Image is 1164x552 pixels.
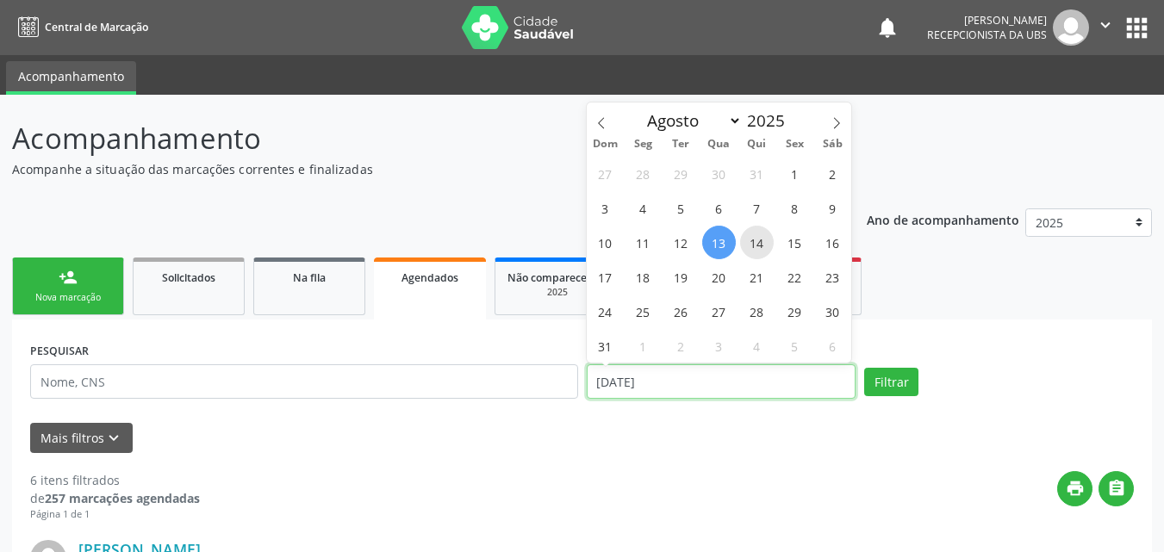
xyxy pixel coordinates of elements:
span: Sex [775,139,813,150]
input: Nome, CNS [30,364,578,399]
span: Agosto 23, 2025 [816,260,850,294]
span: Agosto 6, 2025 [702,191,736,225]
span: Seg [624,139,662,150]
span: Agosto 2, 2025 [816,157,850,190]
span: Setembro 4, 2025 [740,329,774,363]
button: Filtrar [864,368,918,397]
span: Agosto 17, 2025 [588,260,622,294]
span: Solicitados [162,270,215,285]
span: Agosto 14, 2025 [740,226,774,259]
span: Qui [738,139,775,150]
span: Setembro 3, 2025 [702,329,736,363]
span: Setembro 2, 2025 [664,329,698,363]
span: Central de Marcação [45,20,148,34]
span: Agosto 11, 2025 [626,226,660,259]
span: Recepcionista da UBS [927,28,1047,42]
span: Agosto 15, 2025 [778,226,812,259]
span: Agosto 30, 2025 [816,295,850,328]
span: Sáb [813,139,851,150]
input: Year [742,109,799,132]
span: Agosto 13, 2025 [702,226,736,259]
span: Não compareceram [507,270,607,285]
p: Acompanhamento [12,117,810,160]
span: Agosto 27, 2025 [702,295,736,328]
a: Acompanhamento [6,61,136,95]
span: Agosto 16, 2025 [816,226,850,259]
div: 2025 [507,286,607,299]
span: Agosto 29, 2025 [778,295,812,328]
span: Agosto 31, 2025 [588,329,622,363]
label: PESQUISAR [30,338,89,364]
span: Agosto 10, 2025 [588,226,622,259]
span: Agosto 1, 2025 [778,157,812,190]
input: Selecione um intervalo [587,364,856,399]
button: apps [1122,13,1152,43]
span: Julho 31, 2025 [740,157,774,190]
div: person_add [59,268,78,287]
i:  [1107,479,1126,498]
span: Agosto 12, 2025 [664,226,698,259]
span: Agosto 24, 2025 [588,295,622,328]
span: Agosto 26, 2025 [664,295,698,328]
button: Mais filtroskeyboard_arrow_down [30,423,133,453]
span: Agosto 5, 2025 [664,191,698,225]
button: print [1057,471,1092,506]
button: notifications [875,16,899,40]
span: Setembro 1, 2025 [626,329,660,363]
div: de [30,489,200,507]
span: Agosto 9, 2025 [816,191,850,225]
span: Agosto 20, 2025 [702,260,736,294]
div: [PERSON_NAME] [927,13,1047,28]
div: Nova marcação [25,291,111,304]
span: Qua [700,139,738,150]
span: Agosto 8, 2025 [778,191,812,225]
span: Julho 29, 2025 [664,157,698,190]
span: Agosto 19, 2025 [664,260,698,294]
a: Central de Marcação [12,13,148,41]
i:  [1096,16,1115,34]
span: Setembro 6, 2025 [816,329,850,363]
i: print [1066,479,1085,498]
p: Acompanhe a situação das marcações correntes e finalizadas [12,160,810,178]
select: Month [639,109,743,133]
span: Agendados [401,270,458,285]
div: 6 itens filtrados [30,471,200,489]
strong: 257 marcações agendadas [45,490,200,506]
span: Agosto 22, 2025 [778,260,812,294]
span: Setembro 5, 2025 [778,329,812,363]
span: Ter [662,139,700,150]
button:  [1089,9,1122,46]
span: Agosto 4, 2025 [626,191,660,225]
span: Agosto 18, 2025 [626,260,660,294]
span: Julho 27, 2025 [588,157,622,190]
div: Página 1 de 1 [30,507,200,522]
span: Agosto 3, 2025 [588,191,622,225]
span: Agosto 25, 2025 [626,295,660,328]
span: Dom [587,139,625,150]
img: img [1053,9,1089,46]
span: Julho 28, 2025 [626,157,660,190]
button:  [1099,471,1134,506]
span: Julho 30, 2025 [702,157,736,190]
span: Agosto 28, 2025 [740,295,774,328]
i: keyboard_arrow_down [104,429,123,448]
span: Agosto 21, 2025 [740,260,774,294]
span: Agosto 7, 2025 [740,191,774,225]
p: Ano de acompanhamento [867,208,1019,230]
span: Na fila [293,270,326,285]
